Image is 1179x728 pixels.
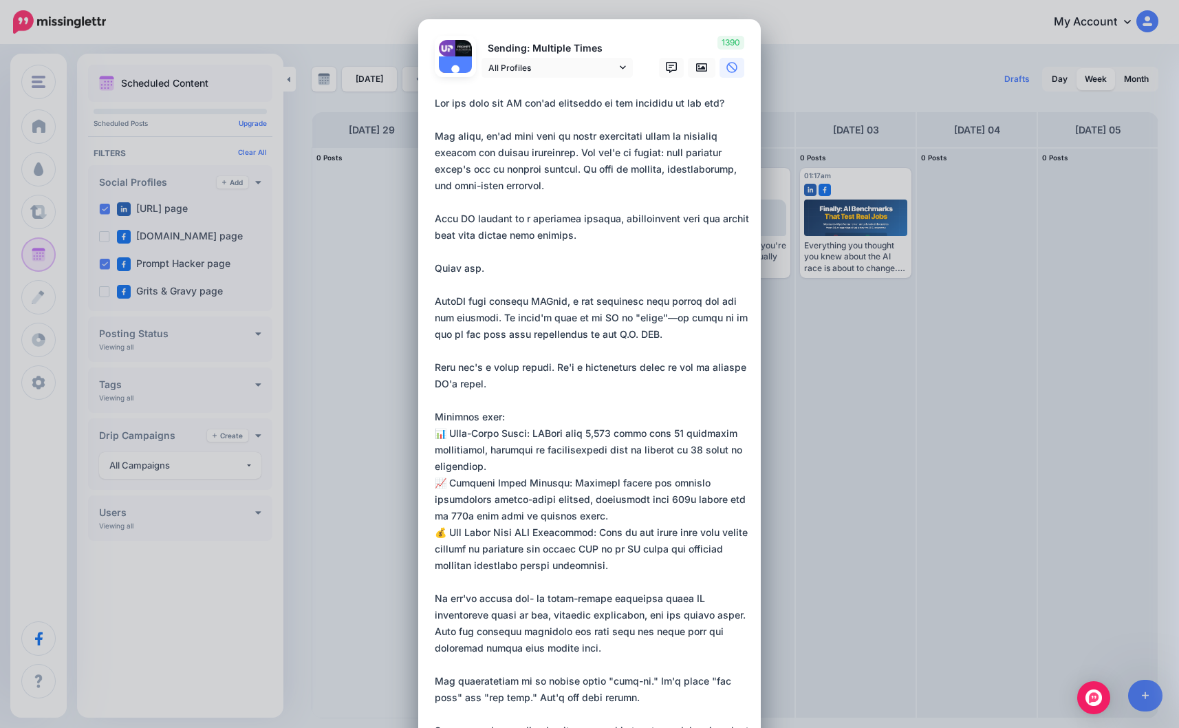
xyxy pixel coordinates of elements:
[482,41,633,56] p: Sending: Multiple Times
[488,61,616,75] span: All Profiles
[482,58,633,78] a: All Profiles
[717,36,744,50] span: 1390
[439,40,455,56] img: 279765530_391148556206650_5988391803870473688_n-bsa155059.jpg
[439,56,472,89] img: user_default_image.png
[1077,681,1110,714] div: Open Intercom Messenger
[455,40,472,56] img: 555648131_725193507205823_1790136724247220184_n-bsa155060.jpg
